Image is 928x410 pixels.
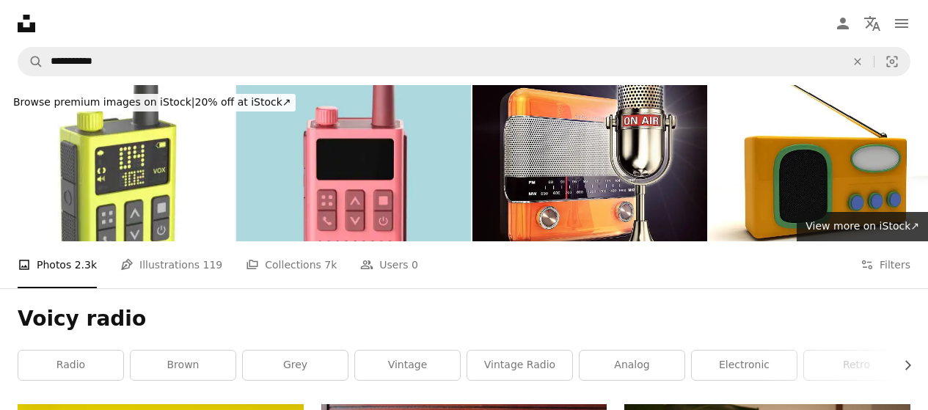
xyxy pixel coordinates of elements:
span: Browse premium images on iStock | [13,96,194,108]
img: ON AIR [472,85,707,241]
button: scroll list to the right [894,351,910,380]
a: Collections 7k [246,241,337,288]
span: 119 [203,257,223,273]
img: Pink walkie talkie [236,85,471,241]
a: electronic [692,351,797,380]
button: Visual search [874,48,910,76]
a: brown [131,351,235,380]
a: View more on iStock↗ [797,212,928,241]
button: Clear [841,48,874,76]
a: grey [243,351,348,380]
a: radio [18,351,123,380]
span: 0 [412,257,418,273]
a: Home — Unsplash [18,15,35,32]
button: Filters [861,241,910,288]
h1: Voicy radio [18,306,910,332]
a: vintage radio [467,351,572,380]
span: View more on iStock ↗ [805,220,919,232]
span: 20% off at iStock ↗ [13,96,291,108]
a: Log in / Sign up [828,9,858,38]
button: Language [858,9,887,38]
button: Menu [887,9,916,38]
a: vintage [355,351,460,380]
a: Users 0 [360,241,418,288]
button: Search Unsplash [18,48,43,76]
a: retro [804,351,909,380]
form: Find visuals sitewide [18,47,910,76]
span: 7k [324,257,337,273]
a: Illustrations 119 [120,241,222,288]
a: analog [580,351,684,380]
